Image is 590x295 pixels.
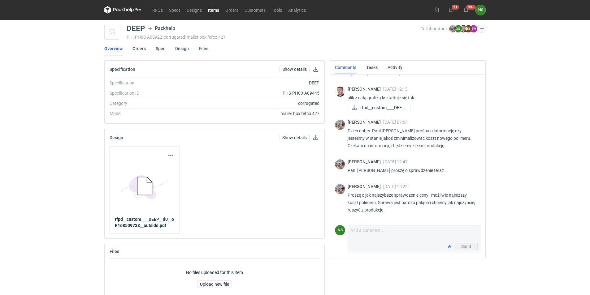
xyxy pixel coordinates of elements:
div: Natalia Stępak [475,5,486,15]
div: mailer box fefco 427 [193,110,319,117]
p: Pani [PERSON_NAME] proszę o sprawdzenie teraz [348,167,475,174]
button: Edit collaborators [478,25,486,33]
span: Collaborators [420,26,447,31]
p: No files uploaded for this item [186,269,243,276]
span: [PERSON_NAME] [348,120,383,125]
a: Orders [132,42,146,55]
a: Show details [280,66,310,73]
a: RFQs [149,6,166,14]
div: Natalia Stępak [335,225,345,235]
span: [PERSON_NAME] [348,184,383,189]
a: Specs [166,6,184,14]
div: Specification ID [110,90,193,96]
h2: Specification [110,67,135,72]
a: Files [199,42,208,55]
figcaption: KI [465,25,472,32]
img: Michał Palasek [335,120,345,130]
img: Maciej Sikora [335,87,345,97]
a: Tasks [366,61,378,74]
a: Designs [184,6,205,14]
button: 21 [446,5,456,15]
div: Model [110,110,193,117]
a: Spec [156,42,165,55]
div: Packhelp [147,25,175,32]
a: Items [205,6,222,14]
div: DEEP [193,80,319,86]
a: Design [175,42,189,55]
span: [DATE] 07:54 [383,120,408,125]
button: Send [455,243,478,250]
span: Upload new file [200,282,229,286]
strong: tfpd__custom____DEEP__d0__oR168509738__outside.pdf [115,217,174,228]
a: tfpd__custom____DEEP... [348,104,410,111]
a: Tools [269,6,285,14]
img: Michał Palasek [335,159,345,169]
span: Send [461,244,471,249]
span: [PERSON_NAME] [348,159,383,164]
p: Dzień dobry. Pani [PERSON_NAME] prośba o informację czy jesteśmy w stanie jakoś zminimalizować ko... [348,127,475,149]
button: NS [475,5,486,15]
span: • corrugated [162,35,185,40]
svg: Packhelp Pro [104,6,141,14]
div: corrugated [193,100,319,106]
a: Overview [104,42,123,55]
a: Comments [335,61,356,74]
div: PHS-PH00-A09445 [193,90,319,96]
figcaption: EW [470,25,477,32]
button: Actions [167,152,175,159]
span: tfpd__custom____DEEP... [360,104,405,111]
img: Michał Palasek [449,25,457,32]
figcaption: NS [335,225,345,235]
a: Show details [280,134,310,141]
span: [DATE] 12:13 [383,87,408,92]
button: Upload new file [197,280,232,288]
div: Category [110,100,193,106]
div: Specification [110,80,193,86]
a: Analytics [285,6,309,14]
button: 99+ [461,5,471,15]
p: plik z całą grafiką kształtuje się tak [348,94,475,101]
div: PHI-PH00-A08922 [127,35,420,40]
a: tfpd__custom____DEEP__d0__oR168509738__outside.pdf [115,216,175,229]
figcaption: NS [454,25,462,32]
h2: Design [110,135,123,140]
h2: Files [110,249,119,254]
img: Maciej Sikora [460,25,467,32]
p: Proszę o jak najszybsze sprawdzenie ceny i możliwie najniższy koszt polimeru. Sprawa jest bardzo ... [348,191,475,214]
a: Activity [388,61,402,74]
span: • mailer box fefco 427 [185,35,226,40]
img: Michał Palasek [335,184,345,194]
span: [DATE] 12:47 [383,159,408,164]
span: [DATE] 15:22 [383,184,408,189]
a: Orders [222,6,241,14]
button: Download specification [312,66,319,73]
span: [PERSON_NAME] [348,87,383,92]
div: tfpd__custom____DEEP__d0__oR168509738__outside.pdf [348,104,410,111]
a: Customers [241,6,269,14]
button: Download design [312,134,319,141]
div: DEEP [127,25,145,32]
